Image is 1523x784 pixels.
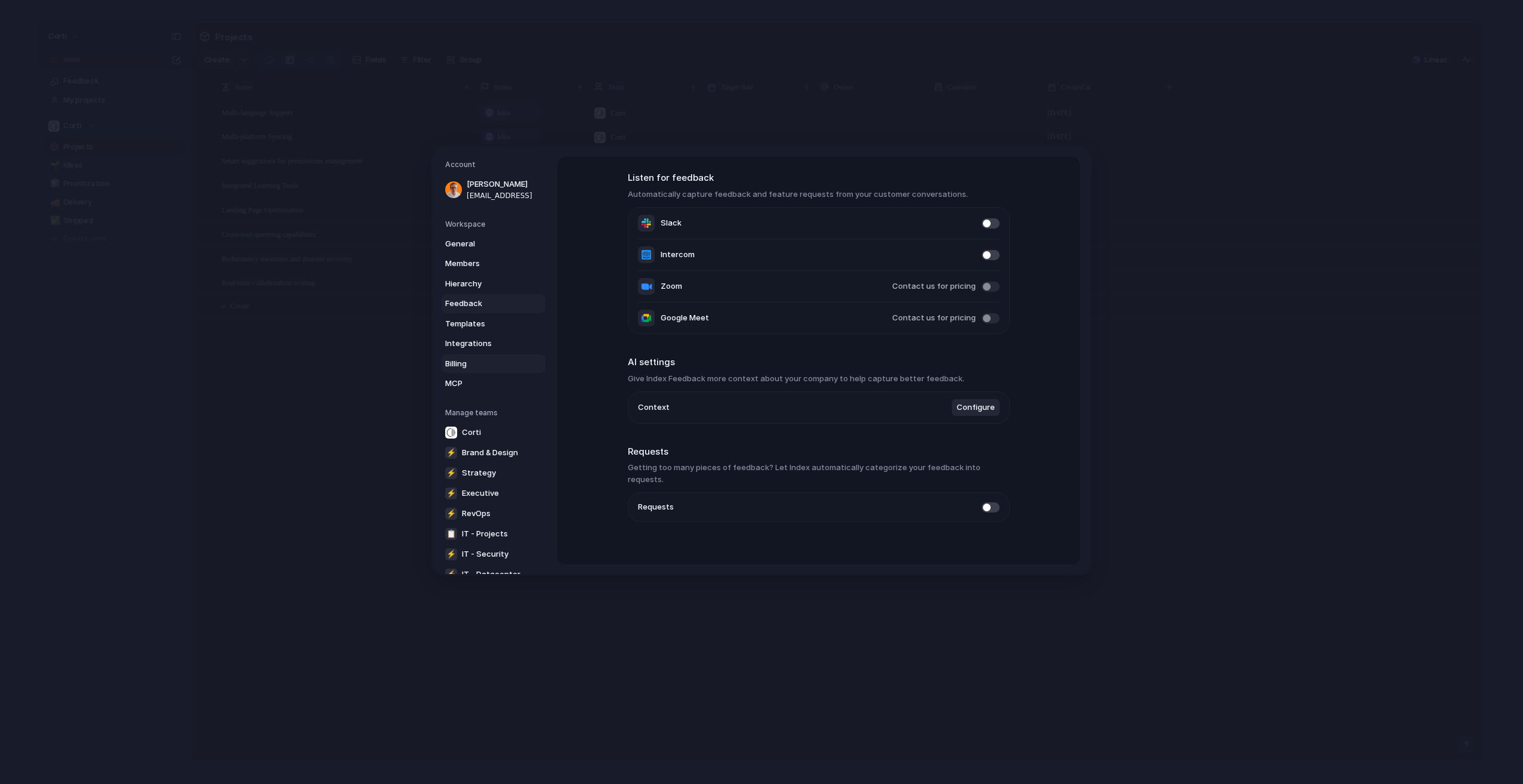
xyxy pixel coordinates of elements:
[462,447,518,459] span: Brand & Design
[445,446,457,458] div: ⚡
[442,443,551,462] a: ⚡Brand & Design
[462,427,481,439] span: Corti
[462,528,508,540] span: IT - Projects
[462,467,496,479] span: Strategy
[442,422,551,442] a: Corti
[442,274,545,293] a: Hierarchy
[445,159,545,170] h5: Account
[445,357,522,369] span: Billing
[442,254,545,273] a: Members
[467,190,543,200] span: [EMAIL_ADDRESS]
[445,507,457,519] div: ⚡
[467,178,543,190] span: [PERSON_NAME]
[892,312,976,324] span: Contact us for pricing
[445,527,457,539] div: 📋
[445,338,522,350] span: Integrations
[442,374,545,393] a: MCP
[661,217,682,229] span: Slack
[445,487,457,499] div: ⚡
[628,445,1010,458] h2: Requests
[628,462,1010,485] h3: Getting too many pieces of feedback? Let Index automatically categorize your feedback into requests.
[628,372,1010,384] h3: Give Index Feedback more context about your company to help capture better feedback.
[661,249,695,261] span: Intercom
[445,548,457,560] div: ⚡
[445,218,545,229] h5: Workspace
[445,258,522,270] span: Members
[445,407,545,418] h5: Manage teams
[445,237,522,249] span: General
[442,463,551,482] a: ⚡Strategy
[638,402,670,413] span: Context
[442,294,545,313] a: Feedback
[442,334,545,353] a: Integrations
[462,548,508,560] span: IT - Security
[462,508,491,520] span: RevOps
[442,544,551,563] a: ⚡IT - Security
[442,483,551,502] a: ⚡Executive
[661,312,709,324] span: Google Meet
[442,234,545,253] a: General
[952,399,1000,416] button: Configure
[442,354,545,373] a: Billing
[445,277,522,289] span: Hierarchy
[661,280,682,292] span: Zoom
[628,356,1010,369] h2: AI settings
[892,280,976,292] span: Contact us for pricing
[445,298,522,310] span: Feedback
[445,467,457,479] div: ⚡
[442,564,551,584] a: ⚡IT - Datacenter
[628,171,1010,185] h2: Listen for feedback
[445,568,457,580] div: ⚡
[957,402,995,413] span: Configure
[462,569,520,581] span: IT - Datacenter
[442,175,545,205] a: [PERSON_NAME][EMAIL_ADDRESS]
[638,501,674,513] span: Requests
[462,487,499,499] span: Executive
[442,504,551,523] a: ⚡RevOps
[442,524,551,543] a: 📋IT - Projects
[628,188,1010,200] h3: Automatically capture feedback and feature requests from your customer conversations.
[445,378,522,390] span: MCP
[445,317,522,329] span: Templates
[442,314,545,333] a: Templates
